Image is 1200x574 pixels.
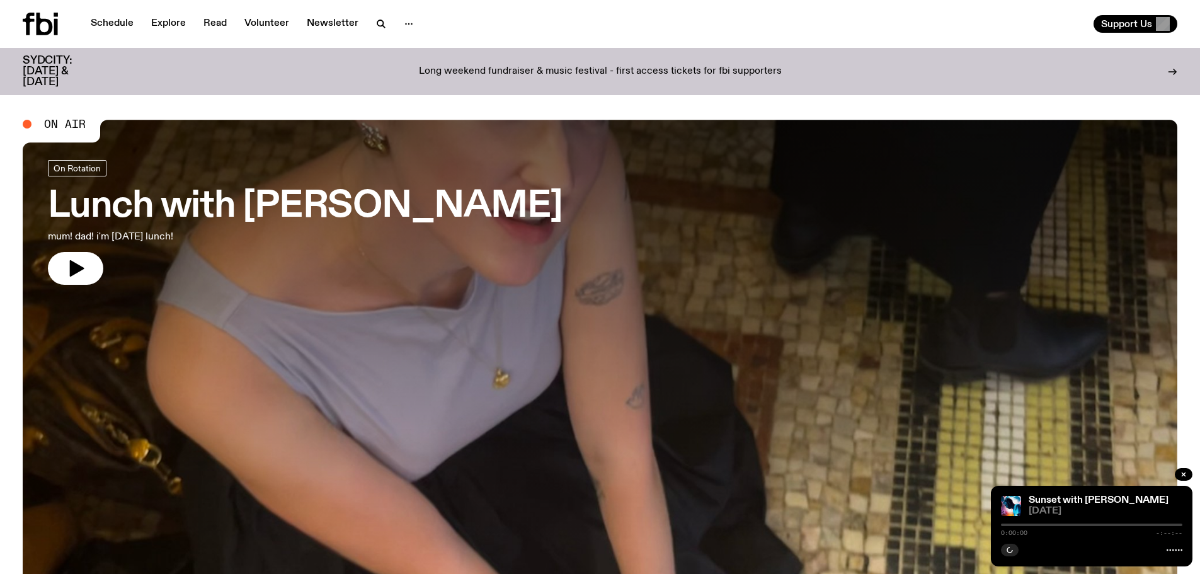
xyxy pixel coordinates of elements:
a: Volunteer [237,15,297,33]
h3: Lunch with [PERSON_NAME] [48,189,563,224]
a: On Rotation [48,160,106,176]
a: Newsletter [299,15,366,33]
span: Support Us [1101,18,1152,30]
a: Sunset with [PERSON_NAME] [1029,495,1169,505]
span: On Rotation [54,163,101,173]
span: -:--:-- [1156,530,1182,536]
img: Simon Caldwell stands side on, looking downwards. He has headphones on. Behind him is a brightly ... [1001,496,1021,516]
span: 0:00:00 [1001,530,1027,536]
p: mum! dad! i'm [DATE] lunch! [48,229,370,244]
a: Read [196,15,234,33]
a: Schedule [83,15,141,33]
a: Lunch with [PERSON_NAME]mum! dad! i'm [DATE] lunch! [48,160,563,285]
span: On Air [44,118,86,130]
span: [DATE] [1029,507,1182,516]
h3: SYDCITY: [DATE] & [DATE] [23,55,103,88]
a: Explore [144,15,193,33]
button: Support Us [1094,15,1177,33]
p: Long weekend fundraiser & music festival - first access tickets for fbi supporters [419,66,782,77]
